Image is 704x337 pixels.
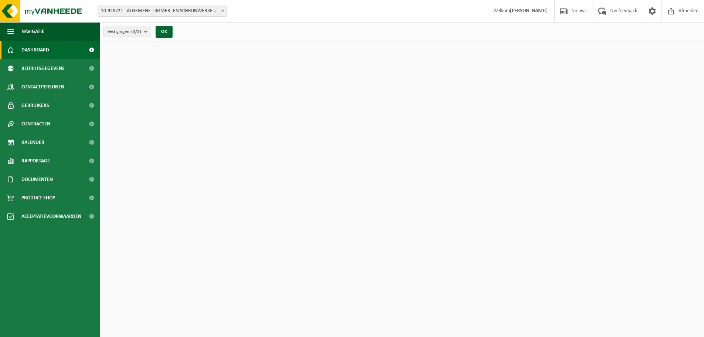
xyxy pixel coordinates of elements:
span: 10-928721 - ALGEMENE TIMMER- EN SCHRIJNWERKEN HEEMERYCK NV - OOSTNIEUWKERKE [98,6,227,17]
span: Acceptatievoorwaarden [21,207,81,226]
span: Documenten [21,170,53,189]
span: Contracten [21,115,50,133]
span: Gebruikers [21,96,49,115]
button: Vestigingen(3/3) [103,26,151,37]
span: Bedrijfsgegevens [21,59,65,78]
count: (3/3) [131,29,141,34]
span: Vestigingen [108,26,141,37]
span: Kalender [21,133,44,152]
span: Navigatie [21,22,44,41]
span: 10-928721 - ALGEMENE TIMMER- EN SCHRIJNWERKEN HEEMERYCK NV - OOSTNIEUWKERKE [98,6,227,16]
button: OK [156,26,173,38]
span: Contactpersonen [21,78,64,96]
span: Product Shop [21,189,55,207]
span: Dashboard [21,41,49,59]
span: Rapportage [21,152,50,170]
strong: [PERSON_NAME] [510,8,547,14]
